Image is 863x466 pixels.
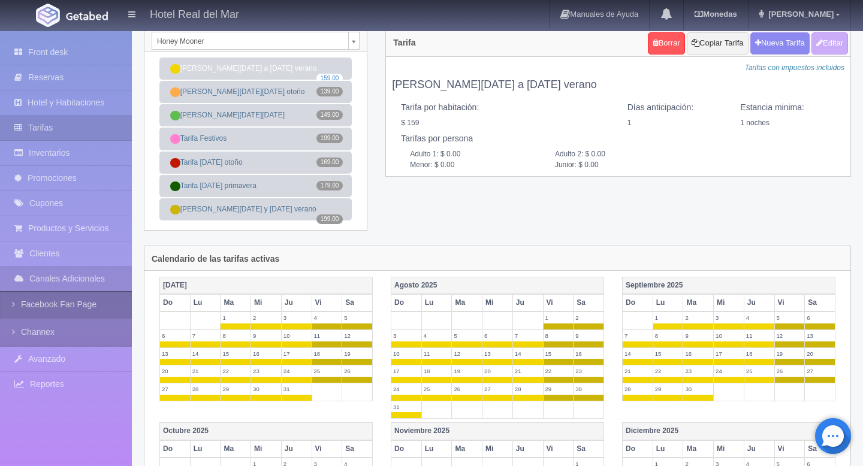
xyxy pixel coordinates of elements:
label: 3 [391,330,421,341]
a: Borrar [648,32,685,55]
label: 8 [544,330,574,341]
th: Vi [543,294,574,311]
th: Do [623,294,653,311]
th: Do [160,294,191,311]
label: 4 [422,330,452,341]
label: 20 [482,365,512,377]
th: Ma [683,294,714,311]
img: Getabed [36,4,60,27]
span: Adulto 2: $ 0.00 [546,149,691,159]
span: 159.00 [316,74,343,83]
label: 23 [574,365,604,377]
label: 22 [221,365,251,377]
label: 8 [653,330,683,341]
label: 16 [251,348,281,359]
h5: Tarifa por habitación: [401,103,609,112]
label: 1 [544,312,574,323]
label: 21 [623,365,653,377]
span: Honey Mooner [157,32,343,50]
th: [DATE] [160,277,373,294]
span: 1 [627,119,632,127]
label: 18 [422,365,452,377]
label: 24 [282,365,312,377]
label: 25 [312,365,342,377]
label: 24 [391,383,421,395]
a: Tarifa Festivos199.00 [159,128,352,150]
label: 27 [805,365,835,377]
label: 17 [714,348,744,359]
a: Tarifa [DATE] otoño169.00 [159,152,352,174]
label: 21 [513,365,543,377]
th: Ma [221,294,251,311]
span: Junior: $ 0.00 [546,160,691,170]
span: 1 noches [740,119,770,127]
th: Noviembre 2025 [391,423,604,440]
label: 14 [513,348,543,359]
h5: Días anticipación: [627,103,723,112]
th: Ju [512,294,543,311]
label: 29 [544,383,574,395]
th: Do [391,294,422,311]
span: 149.00 [316,110,343,120]
label: 26 [342,365,372,377]
button: Copiar Tarifa [687,32,748,55]
label: 20 [160,365,190,377]
th: Mi [714,440,744,458]
a: [PERSON_NAME][DATE] a [DATE] verano159.00 [159,58,352,80]
th: Diciembre 2025 [623,423,835,440]
th: Mi [482,440,513,458]
span: Adulto 1: $ 0.00 [401,149,546,159]
label: 5 [342,312,372,323]
label: 23 [683,365,713,377]
label: 7 [623,330,653,341]
a: Tarifa [DATE] primavera179.00 [159,175,352,197]
th: Septiembre 2025 [623,277,835,294]
th: Vi [774,294,805,311]
th: Vi [312,440,342,458]
th: Lu [421,294,452,311]
label: 13 [805,330,835,341]
label: 19 [775,348,805,359]
label: 26 [452,383,482,395]
label: 5 [775,312,805,323]
label: 15 [221,348,251,359]
label: 9 [574,330,604,341]
label: 9 [683,330,713,341]
label: 30 [683,383,713,395]
h5: Tarifas por persona [401,134,835,143]
a: Honey Mooner [152,32,360,50]
th: Sa [342,440,373,458]
label: 27 [482,383,512,395]
th: Ju [281,440,312,458]
th: Do [623,440,653,458]
th: Sa [805,294,835,311]
a: [PERSON_NAME][DATE][DATE]149.00 [159,104,352,126]
th: Ju [744,440,774,458]
button: Nueva Tarifa [750,32,810,55]
label: 13 [482,348,512,359]
b: Monedas [695,10,737,19]
span: Menor: $ 0.00 [401,160,546,170]
h4: [PERSON_NAME][DATE] a [DATE] verano [392,79,844,91]
label: 31 [282,383,312,395]
span: 139.00 [316,87,343,96]
label: 25 [422,383,452,395]
label: 3 [714,312,744,323]
th: Mi [251,440,282,458]
label: 2 [574,312,604,323]
th: Lu [653,294,683,311]
h4: Hotel Real del Mar [150,6,239,21]
label: 13 [160,348,190,359]
th: Ma [452,440,482,458]
h4: Tarifa [393,38,415,47]
label: 15 [653,348,683,359]
th: Ju [281,294,312,311]
label: 19 [452,365,482,377]
label: 14 [623,348,653,359]
i: Tarifas con impuestos incluidos [745,63,844,72]
label: 12 [452,348,482,359]
label: 30 [251,383,281,395]
label: 1 [221,312,251,323]
th: Lu [653,440,683,458]
label: 3 [282,312,312,323]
